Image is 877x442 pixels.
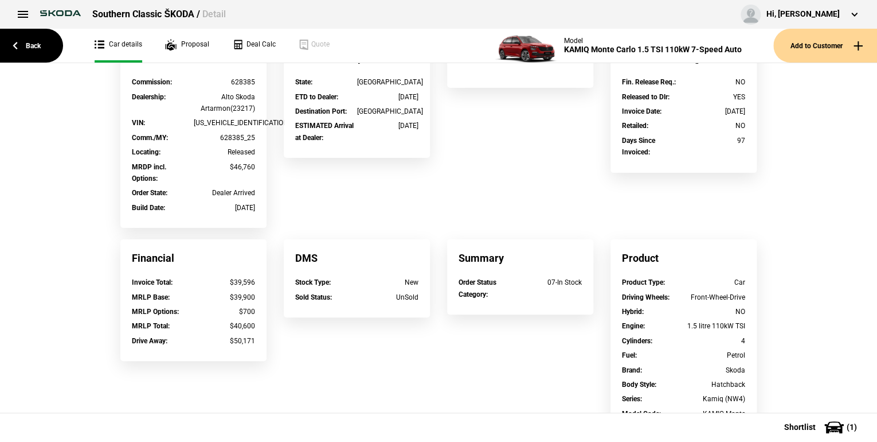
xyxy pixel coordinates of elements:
[194,117,256,129] div: [US_VEHICLE_IDENTIFICATION_NUMBER]
[132,308,179,316] strong: MRLP Options :
[773,29,877,63] button: Add to Customer
[132,189,167,197] strong: Order State :
[847,423,857,431] span: ( 1 )
[357,76,419,88] div: [GEOGRAPHIC_DATA]
[295,93,338,101] strong: ETD to Dealer :
[194,335,256,347] div: $50,171
[194,277,256,288] div: $39,596
[132,293,170,301] strong: MRLP Base :
[622,322,645,330] strong: Engine :
[194,161,256,173] div: $46,760
[684,379,746,390] div: Hatchback
[357,106,419,117] div: [GEOGRAPHIC_DATA]
[684,306,746,317] div: NO
[232,29,276,63] a: Deal Calc
[34,5,87,22] img: skoda.png
[622,366,642,374] strong: Brand :
[132,78,172,86] strong: Commission :
[684,292,746,303] div: Front-Wheel-Drive
[194,187,256,199] div: Dealer Arrived
[622,337,652,345] strong: Cylinders :
[194,202,256,214] div: [DATE]
[202,9,226,20] span: Detail
[622,351,637,359] strong: Fuel :
[622,395,642,403] strong: Series :
[447,239,593,277] div: Summary
[684,393,746,405] div: Kamiq (NW4)
[295,293,332,301] strong: Sold Status :
[684,335,746,347] div: 4
[295,278,331,286] strong: Stock Type :
[194,320,256,332] div: $40,600
[194,306,256,317] div: $700
[357,277,419,288] div: New
[132,119,145,127] strong: VIN :
[95,29,142,63] a: Car details
[194,91,256,115] div: Alto Skoda Artarmon(23217)
[284,239,430,277] div: DMS
[295,122,354,141] strong: ESTIMATED Arrival at Dealer :
[357,120,419,131] div: [DATE]
[766,9,840,20] div: Hi, [PERSON_NAME]
[610,239,757,277] div: Product
[684,76,746,88] div: NO
[622,410,661,418] strong: Model Code :
[132,337,167,345] strong: Drive Away :
[357,292,419,303] div: UnSold
[622,107,661,115] strong: Invoice Date :
[194,76,256,88] div: 628385
[564,45,742,55] div: KAMIQ Monte Carlo 1.5 TSI 110kW 7-Speed Auto
[132,148,160,156] strong: Locating :
[295,107,347,115] strong: Destination Port :
[132,93,166,101] strong: Dealership :
[132,322,170,330] strong: MRLP Total :
[120,239,267,277] div: Financial
[684,106,746,117] div: [DATE]
[684,320,746,332] div: 1.5 litre 110kW TSI
[357,91,419,103] div: [DATE]
[132,278,173,286] strong: Invoice Total :
[132,163,166,183] strong: MRDP incl. Options :
[295,78,312,86] strong: State :
[459,278,496,298] strong: Order Status Category :
[622,78,676,86] strong: Fin. Release Req. :
[165,29,209,63] a: Proposal
[684,408,746,432] div: KAMIQ Monte Carlo(NW47PD/25)
[132,204,165,212] strong: Build Date :
[622,278,665,286] strong: Product Type :
[767,413,877,441] button: Shortlist(1)
[520,277,582,288] div: 07-In Stock
[684,91,746,103] div: YES
[564,37,742,45] div: Model
[684,277,746,288] div: Car
[92,8,226,21] div: Southern Classic ŠKODA /
[684,365,746,376] div: Skoda
[194,146,256,158] div: Released
[622,381,656,389] strong: Body Style :
[622,293,670,301] strong: Driving Wheels :
[622,137,655,156] strong: Days Since Invoiced :
[684,350,746,361] div: Petrol
[132,134,168,142] strong: Comm./MY :
[684,135,746,146] div: 97
[622,93,670,101] strong: Released to Dlr :
[684,120,746,131] div: NO
[622,122,648,130] strong: Retailed :
[194,292,256,303] div: $39,900
[622,308,644,316] strong: Hybrid :
[784,423,816,431] span: Shortlist
[194,132,256,144] div: 628385_25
